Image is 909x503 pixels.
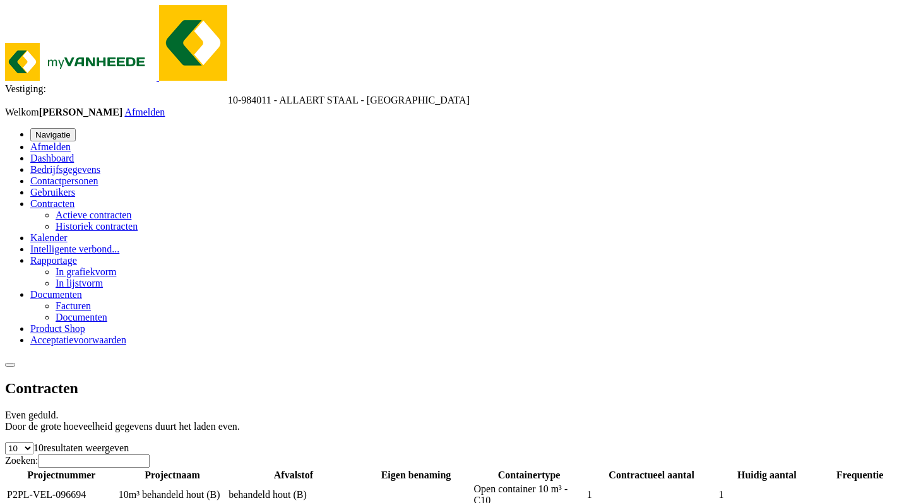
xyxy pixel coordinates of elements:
[228,95,470,105] span: 10-984011 - ALLAERT STAAL - HARELBEKE
[30,187,75,198] a: Gebruikers
[5,380,904,397] h2: Contracten
[35,130,71,139] span: Navigatie
[56,312,107,323] a: Documenten
[5,107,124,117] span: Welkom
[30,153,74,163] a: Dashboard
[56,266,116,277] a: In grafiekvorm
[5,43,157,81] img: myVanheede
[30,289,82,300] a: Documenten
[609,470,694,480] span: Contractueel aantal
[145,470,200,480] span: Projectnaam
[274,470,313,480] span: Afvalstof
[44,442,129,453] label: resultaten weergeven
[27,470,95,480] span: Projectnummer
[30,255,77,266] a: Rapportage
[30,164,100,175] a: Bedrijfsgegevens
[30,244,119,254] a: Intelligente verbond...
[737,470,797,480] span: Huidig aantal
[5,455,38,466] label: Zoeken:
[56,210,131,220] a: Actieve contracten
[30,198,74,209] a: Contracten
[30,141,71,152] a: Afmelden
[30,323,85,334] a: Product Shop
[5,83,46,94] span: Vestiging:
[39,107,122,117] strong: [PERSON_NAME]
[30,128,76,141] button: Navigatie
[5,410,904,432] p: Even geduld. Door de grote hoeveelheid gegevens duurt het laden even.
[30,232,68,243] a: Kalender
[56,300,91,311] a: Facturen
[381,470,451,480] span: Eigen benaming
[498,470,561,480] span: Containertype
[30,175,98,186] a: Contactpersonen
[56,221,138,232] a: Historiek contracten
[30,334,126,345] a: Acceptatievoorwaarden
[33,442,44,453] span: 10
[124,107,165,117] a: Afmelden
[56,278,103,288] a: In lijstvorm
[159,5,227,81] img: myVanheede
[836,470,883,480] span: Frequentie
